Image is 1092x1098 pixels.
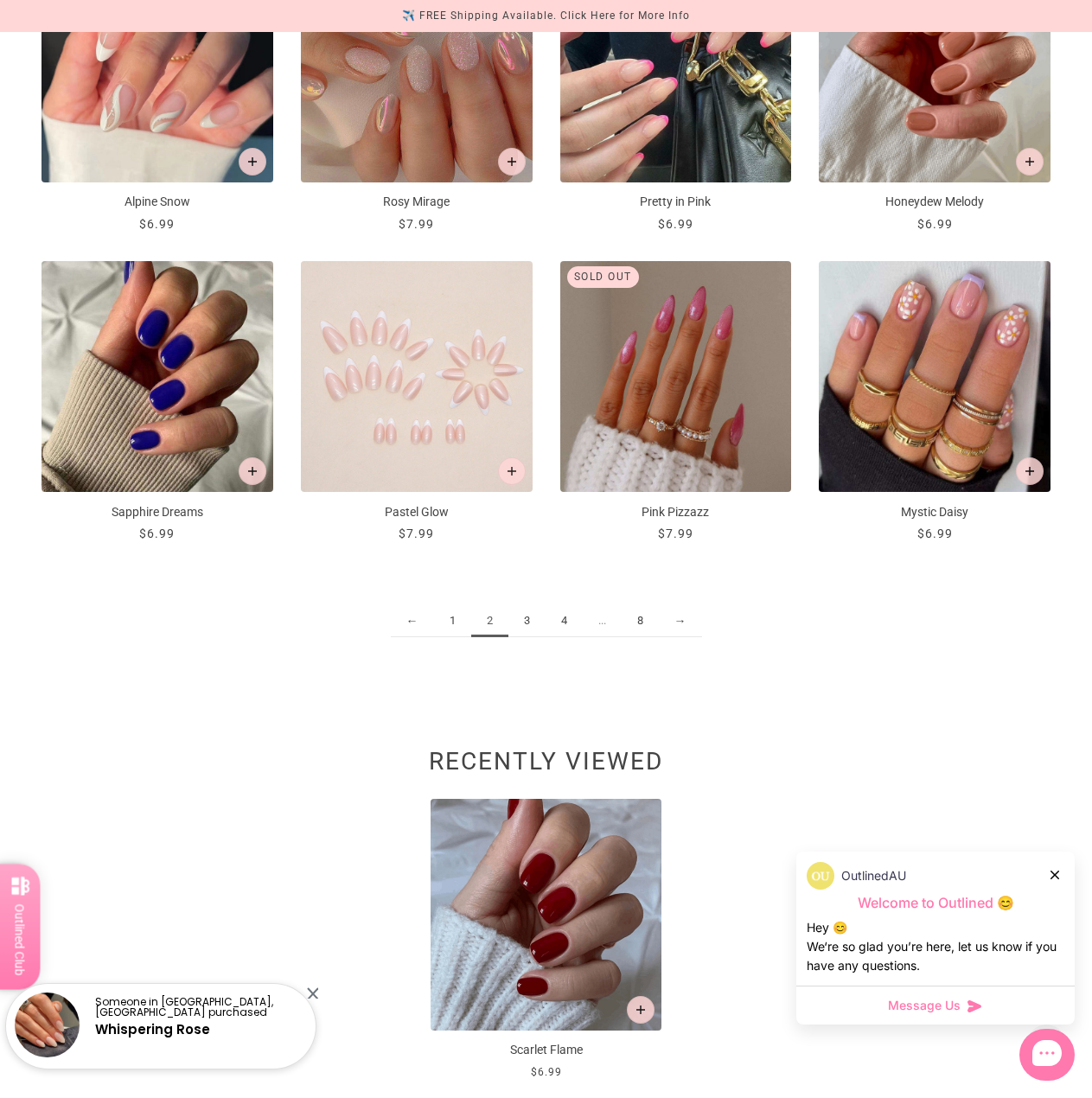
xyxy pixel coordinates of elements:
[95,1020,210,1038] a: Whispering Rose
[301,261,533,544] a: Pastel Glow
[471,605,508,637] span: 2
[399,217,434,231] span: $7.99
[95,997,301,1018] p: Someone in [GEOGRAPHIC_DATA], [GEOGRAPHIC_DATA] purchased
[658,527,693,540] span: $7.99
[841,866,906,885] p: OutlinedAU
[546,605,583,637] a: 4
[531,1066,562,1078] span: $6.99
[402,7,690,25] div: ✈️ FREE Shipping Available. Click Here for More Info
[434,605,471,637] a: 1
[659,605,702,637] a: →
[301,193,533,211] p: Rosy Mirage
[42,756,1050,776] h2: Recently viewed
[583,605,622,637] span: ...
[807,862,834,890] img: data:image/png;base64,iVBORw0KGgoAAAANSUhEUgAAACQAAAAkCAYAAADhAJiYAAACJklEQVR4AexUO28TQRice/mFQxI...
[139,527,175,540] span: $6.99
[560,193,792,211] p: Pretty in Pink
[498,457,526,485] button: Add to cart
[807,894,1064,912] p: Welcome to Outlined 😊
[431,799,662,1031] img: Scarlet Flame-Press on Manicure-Outlined
[888,997,961,1014] span: Message Us
[431,1041,662,1059] p: Scarlet Flame
[819,503,1050,521] p: Mystic Daisy
[819,193,1050,211] p: Honeydew Melody
[431,799,662,1082] a: Scarlet Flame-Press on Manicure-Outlined Add to cart Scarlet Flame $6.99
[1016,148,1044,176] button: Add to cart
[239,148,266,176] button: Add to cart
[658,217,693,231] span: $6.99
[560,503,792,521] p: Pink Pizzazz
[622,605,659,637] a: 8
[560,261,792,544] a: Pink Pizzazz
[498,148,526,176] button: Add to cart
[917,527,953,540] span: $6.99
[508,605,546,637] a: 3
[301,503,533,521] p: Pastel Glow
[42,503,273,521] p: Sapphire Dreams
[819,261,1050,544] a: Mystic Daisy
[42,261,273,544] a: Sapphire Dreams
[391,605,434,637] a: ←
[627,996,655,1024] button: Add to cart
[239,457,266,485] button: Add to cart
[42,193,273,211] p: Alpine Snow
[399,527,434,540] span: $7.99
[807,918,1064,975] div: Hey 😊 We‘re so glad you’re here, let us know if you have any questions.
[139,217,175,231] span: $6.99
[1016,457,1044,485] button: Add to cart
[42,261,273,493] img: Sapphire Dreams - Press On Nails
[917,217,953,231] span: $6.99
[567,266,639,288] div: Sold out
